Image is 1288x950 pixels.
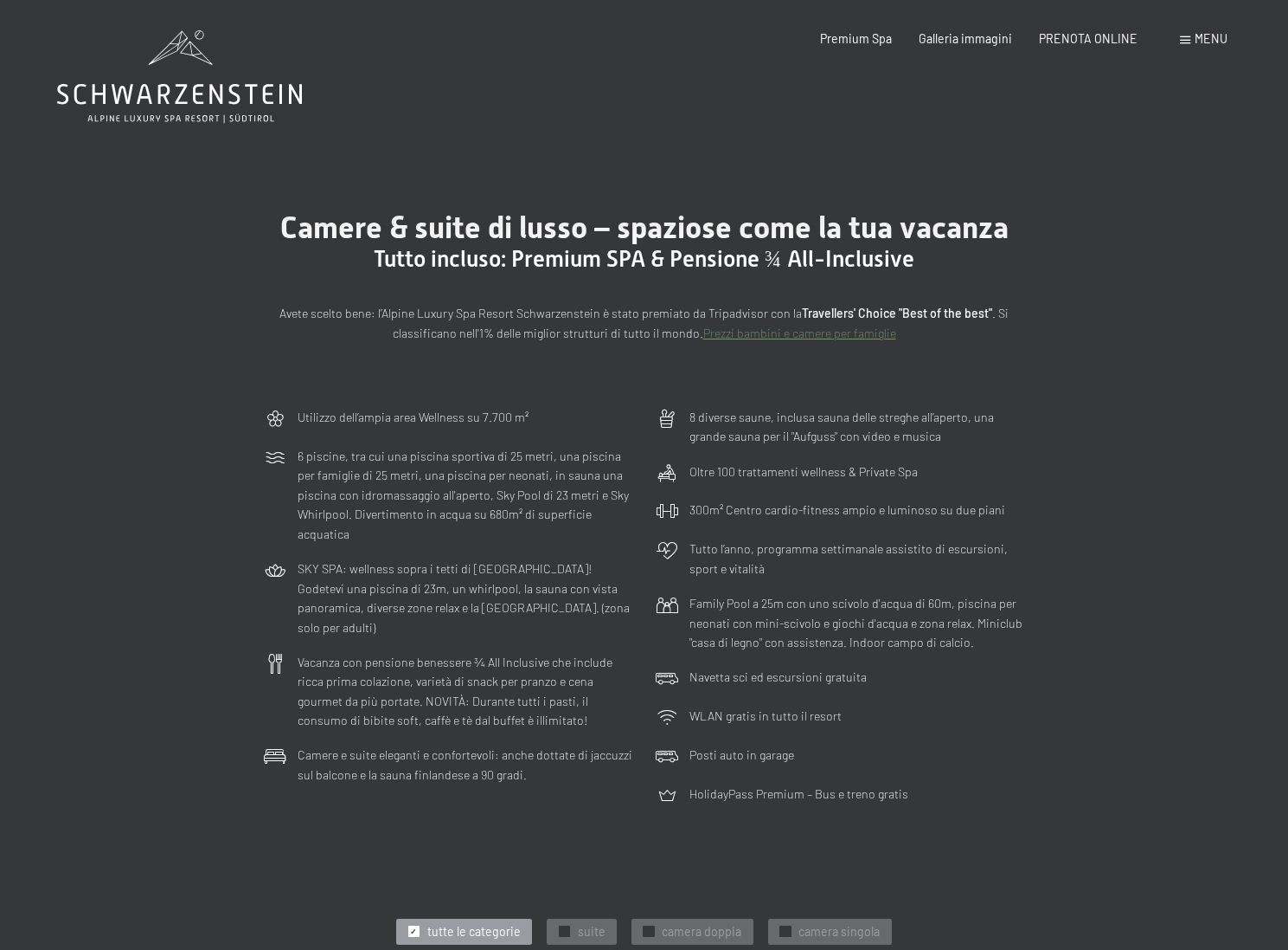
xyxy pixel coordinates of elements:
p: SKY SPA: wellness sopra i tetti di [GEOGRAPHIC_DATA]! Godetevi una piscina di 23m, un whirlpool, ... [298,559,633,637]
p: Avete scelto bene: l’Alpine Luxury Spa Resort Schwarzenstein è stato premiato da Tripadvisor con ... [264,304,1025,343]
span: suite [578,923,606,940]
p: Camere e suite eleganti e confortevoli: anche dottate di jaccuzzi sul balcone e la sauna finlande... [298,746,633,785]
p: Oltre 100 trattamenti wellness & Private Spa [689,462,918,482]
p: 8 diverse saune, inclusa sauna delle streghe all’aperto, una grande sauna per il "Aufguss" con vi... [689,408,1025,447]
span: camera singola [798,923,880,940]
span: ✓ [645,927,652,937]
a: Prezzi bambini e camere per famiglie [703,326,896,340]
p: HolidayPass Premium – Bus e treno gratis [689,785,908,805]
p: WLAN gratis in tutto il resort [689,707,842,727]
p: Tutto l’anno, programma settimanale assistito di escursioni, sport e vitalità [689,540,1025,578]
p: Utilizzo dell‘ampia area Wellness su 7.700 m² [298,408,529,428]
span: camera doppia [662,923,741,940]
p: 6 piscine, tra cui una piscina sportiva di 25 metri, una piscina per famiglie di 25 metri, una pi... [298,447,633,545]
strong: Travellers' Choice "Best of the best" [802,306,992,320]
span: Tutto incluso: Premium SPA & Pensione ¾ All-Inclusive [374,246,914,272]
a: Premium Spa [820,31,892,46]
p: 300m² Centro cardio-fitness ampio e luminoso su due piani [689,501,1005,520]
span: Camere & suite di lusso – spaziose come la tua vacanza [280,210,1009,245]
span: Menu [1195,31,1227,46]
p: Navetta sci ed escursioni gratuita [689,668,867,688]
span: ✓ [561,927,567,937]
p: Vacanza con pensione benessere ¾ All Inclusive che include ricca prima colazione, varietà di snac... [298,653,633,731]
p: Family Pool a 25m con uno scivolo d'acqua di 60m, piscina per neonati con mini-scivolo e giochi d... [689,594,1025,653]
span: tutte le categorie [427,923,521,940]
p: Posti auto in garage [689,746,794,766]
span: ✓ [410,927,417,937]
a: PRENOTA ONLINE [1039,31,1137,46]
a: Galleria immagini [919,31,1012,46]
span: ✓ [782,927,789,937]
